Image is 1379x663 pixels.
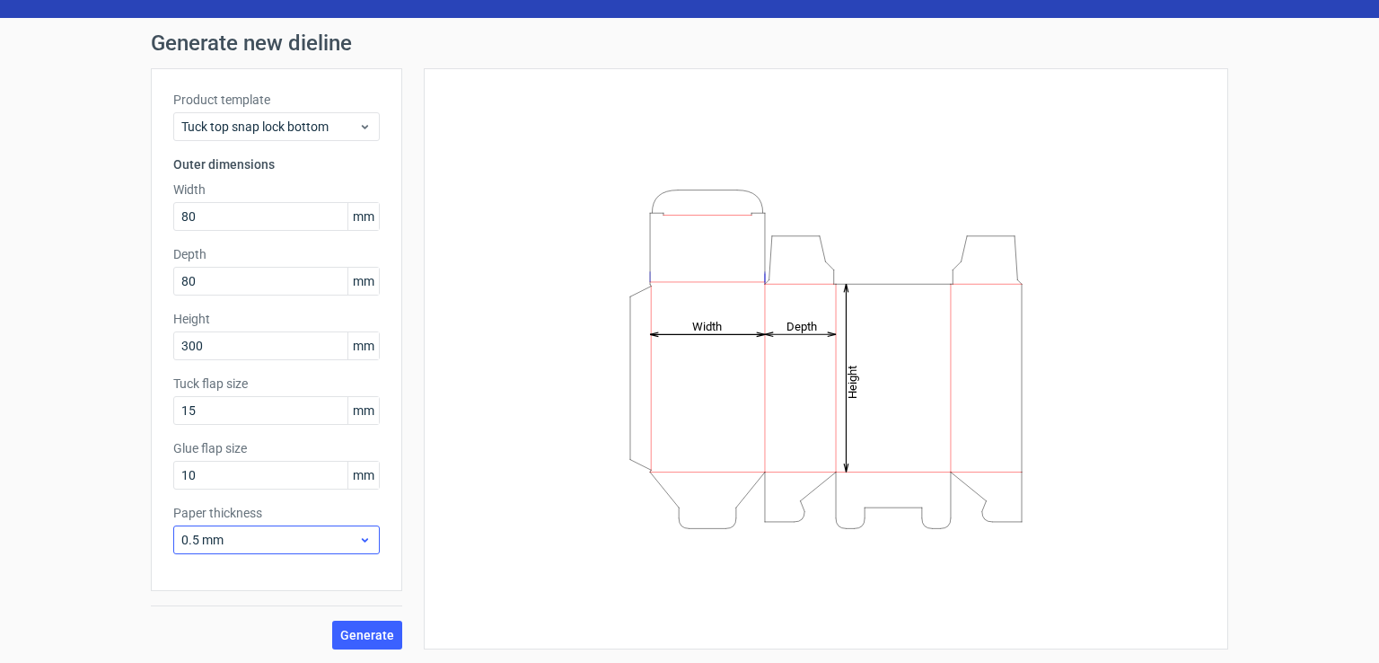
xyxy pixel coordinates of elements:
label: Paper thickness [173,504,380,522]
span: 0.5 mm [181,531,358,549]
h3: Outer dimensions [173,155,380,173]
tspan: Depth [786,319,817,332]
label: Height [173,310,380,328]
tspan: Width [692,319,722,332]
button: Generate [332,621,402,650]
span: Generate [340,629,394,641]
label: Width [173,181,380,199]
span: mm [347,397,379,424]
span: mm [347,203,379,230]
label: Product template [173,91,380,109]
span: mm [347,332,379,359]
span: Tuck top snap lock bottom [181,118,358,136]
label: Glue flap size [173,439,380,457]
label: Tuck flap size [173,375,380,393]
label: Depth [173,245,380,263]
span: mm [347,268,379,295]
h1: Generate new dieline [151,32,1228,54]
tspan: Height [846,365,859,398]
span: mm [347,462,379,489]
